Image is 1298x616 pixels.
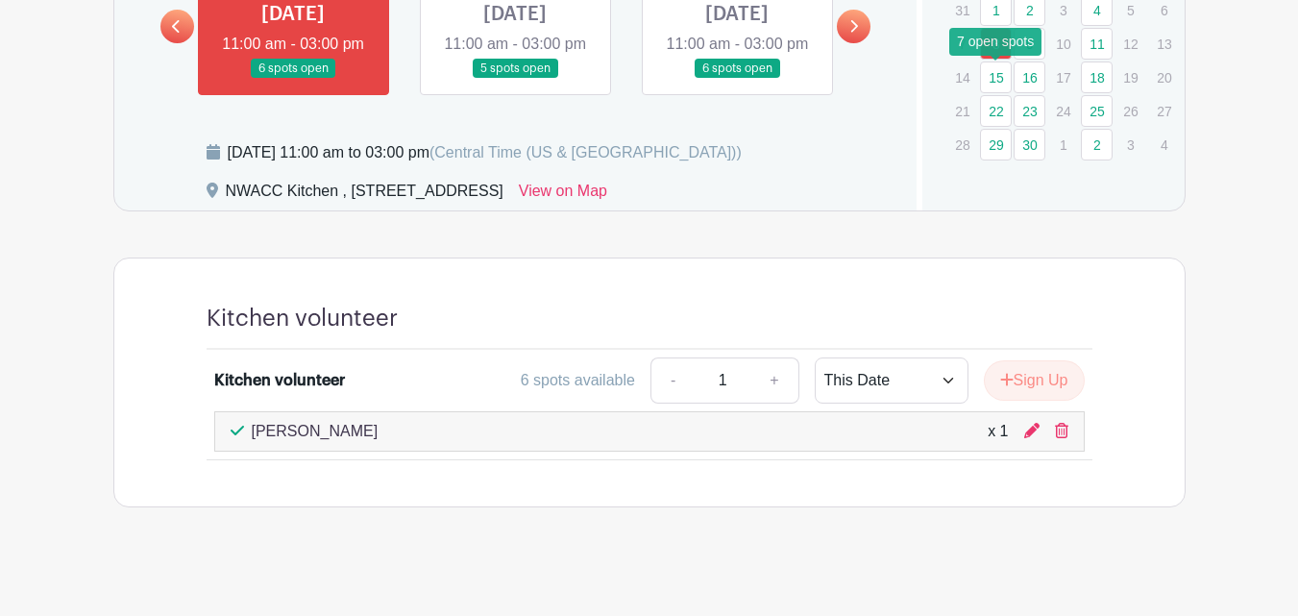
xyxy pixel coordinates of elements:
[650,357,695,404] a: -
[429,144,742,160] span: (Central Time (US & [GEOGRAPHIC_DATA]))
[1014,95,1045,127] a: 23
[228,141,742,164] div: [DATE] 11:00 am to 03:00 pm
[1148,62,1180,92] p: 20
[1148,29,1180,59] p: 13
[1047,29,1079,59] p: 10
[949,28,1041,56] div: 7 open spots
[1114,96,1146,126] p: 26
[946,62,978,92] p: 14
[214,369,345,392] div: Kitchen volunteer
[207,305,398,333] h4: Kitchen volunteer
[1148,96,1180,126] p: 27
[984,360,1085,401] button: Sign Up
[750,357,798,404] a: +
[252,420,379,443] p: [PERSON_NAME]
[226,180,503,210] div: NWACC Kitchen , [STREET_ADDRESS]
[1047,130,1079,160] p: 1
[980,95,1012,127] a: 22
[1114,29,1146,59] p: 12
[980,129,1012,160] a: 29
[1047,62,1079,92] p: 17
[946,29,978,59] p: 7
[1148,130,1180,160] p: 4
[519,180,607,210] a: View on Map
[946,96,978,126] p: 21
[1014,62,1045,93] a: 16
[1081,129,1113,160] a: 2
[1081,95,1113,127] a: 25
[1114,62,1146,92] p: 19
[946,130,978,160] p: 28
[1014,129,1045,160] a: 30
[1081,62,1113,93] a: 18
[521,369,635,392] div: 6 spots available
[1114,130,1146,160] p: 3
[988,420,1008,443] div: x 1
[980,62,1012,93] a: 15
[1047,96,1079,126] p: 24
[1081,28,1113,60] a: 11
